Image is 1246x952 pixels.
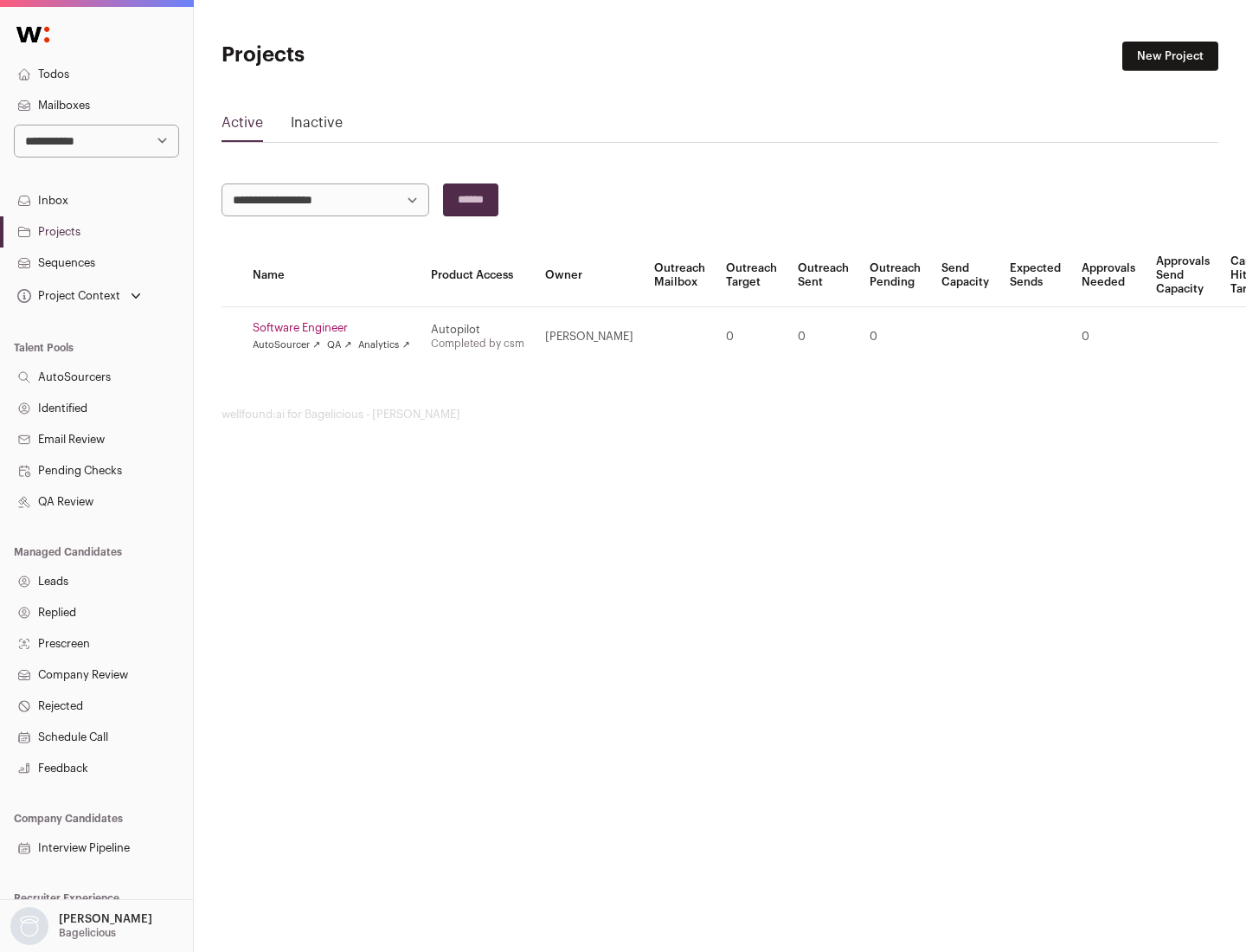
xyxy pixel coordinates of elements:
[222,113,263,140] a: Active
[1146,244,1220,307] th: Approvals Send Capacity
[859,244,931,307] th: Outreach Pending
[253,338,320,352] a: AutoSourcer ↗
[222,408,1218,421] footer: wellfound:ai for Bagelicious - [PERSON_NAME]
[999,244,1071,307] th: Expected Sends
[421,244,535,307] th: Product Access
[358,338,409,352] a: Analytics ↗
[59,926,116,940] p: Bagelicious
[291,113,343,140] a: Inactive
[222,42,554,69] h1: Projects
[535,244,644,307] th: Owner
[1071,307,1146,367] td: 0
[787,244,859,307] th: Outreach Sent
[242,244,421,307] th: Name
[931,244,999,307] th: Send Capacity
[1071,244,1146,307] th: Approvals Needed
[14,284,145,308] button: Open dropdown
[644,244,716,307] th: Outreach Mailbox
[59,912,152,926] p: [PERSON_NAME]
[535,307,644,367] td: [PERSON_NAME]
[10,907,48,945] img: nopic.png
[14,289,120,303] div: Project Context
[253,321,410,335] a: Software Engineer
[787,307,859,367] td: 0
[431,338,524,349] a: Completed by csm
[1122,42,1218,71] a: New Project
[431,323,524,337] div: Autopilot
[7,17,59,52] img: Wellfound
[716,244,787,307] th: Outreach Target
[7,907,156,945] button: Open dropdown
[859,307,931,367] td: 0
[716,307,787,367] td: 0
[327,338,351,352] a: QA ↗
